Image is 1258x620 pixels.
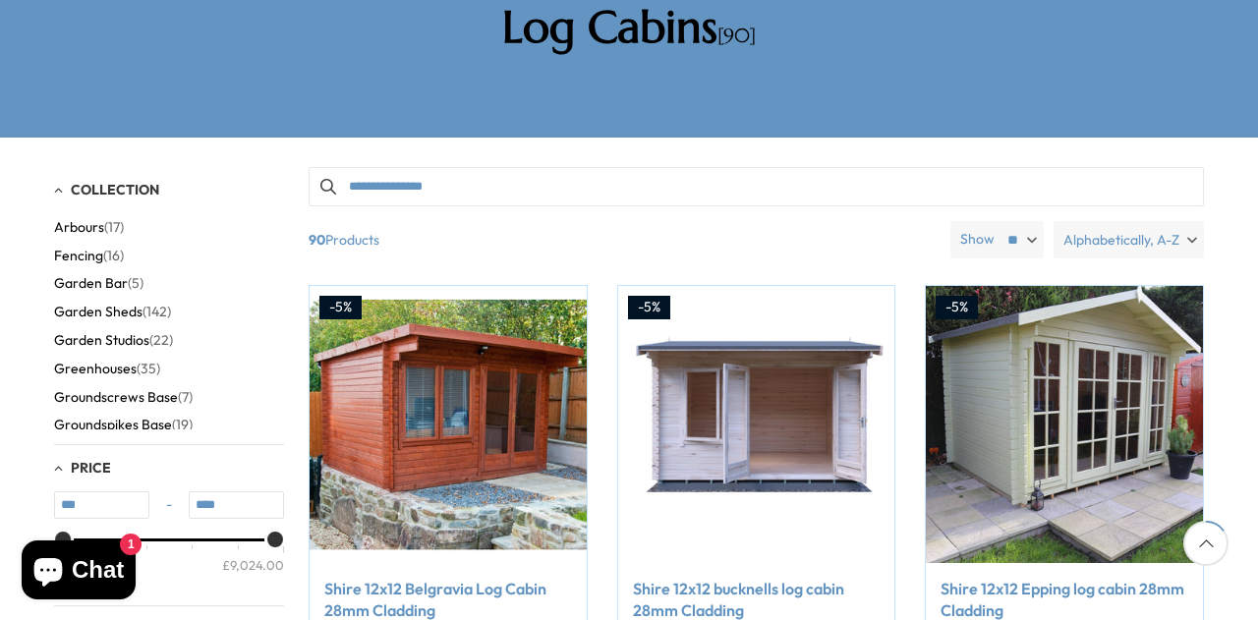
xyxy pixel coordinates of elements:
[936,296,978,319] div: -5%
[301,221,943,258] span: Products
[1054,221,1204,258] label: Alphabetically, A-Z
[54,326,173,355] button: Garden Studios (22)
[54,355,160,383] button: Greenhouses (35)
[54,219,104,236] span: Arbours
[960,230,995,250] label: Show
[189,491,284,519] input: Max value
[717,24,756,48] span: [90]
[149,332,173,349] span: (22)
[54,389,178,406] span: Groundscrews Base
[1063,221,1179,258] span: Alphabetically, A-Z
[54,538,284,591] div: Price
[309,221,325,258] b: 90
[54,298,171,326] button: Garden Sheds (142)
[310,286,587,563] img: Shire 12x12 Belgravia Log Cabin 19mm Cladding - Best Shed
[137,361,160,377] span: (35)
[16,540,142,604] inbox-online-store-chat: Shopify online store chat
[71,459,111,477] span: Price
[926,286,1203,563] img: Shire 12x12 Epping log cabin 28mm Cladding - Best Shed
[172,417,193,433] span: (19)
[628,296,670,319] div: -5%
[178,389,193,406] span: (7)
[618,286,895,563] img: Shire 12x12 bucknells log cabin 28mm Cladding - Best Shed
[54,242,124,270] button: Fencing (16)
[54,248,103,264] span: Fencing
[54,491,149,519] input: Min value
[54,411,193,439] button: Groundspikes Base (19)
[143,304,171,320] span: (142)
[54,275,128,292] span: Garden Bar
[54,304,143,320] span: Garden Sheds
[54,361,137,377] span: Greenhouses
[309,167,1204,206] input: Search products
[319,296,362,319] div: -5%
[222,555,284,573] div: £9,024.00
[54,213,124,242] button: Arbours (17)
[104,219,124,236] span: (17)
[54,332,149,349] span: Garden Studios
[103,248,124,264] span: (16)
[349,1,909,54] h2: Log Cabins
[54,417,172,433] span: Groundspikes Base
[54,383,193,412] button: Groundscrews Base (7)
[54,269,143,298] button: Garden Bar (5)
[71,181,159,198] span: Collection
[149,495,189,515] span: -
[128,275,143,292] span: (5)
